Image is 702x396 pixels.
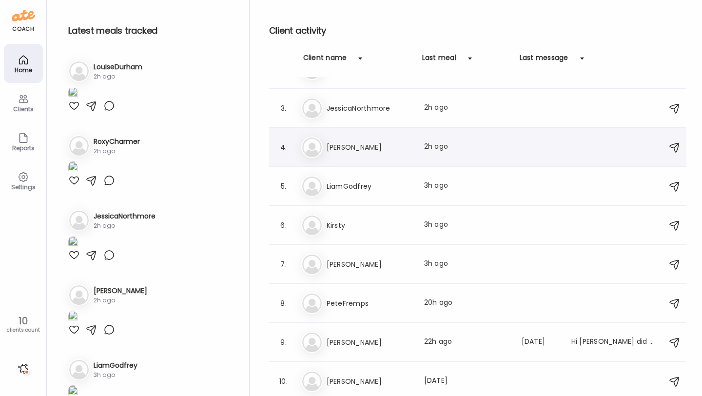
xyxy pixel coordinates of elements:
[6,184,41,190] div: Settings
[278,337,290,348] div: 9.
[68,87,78,100] img: images%2FvpbmLMGCmDVsOUR63jGeboT893F3%2F4WFWsaKnDH4zJFsYgjXF%2FF6K45o1bfM56NMsWpTjA_1080
[6,106,41,112] div: Clients
[69,211,89,230] img: bg-avatar-default.svg
[94,371,137,379] div: 3h ago
[94,211,156,221] h3: JessicaNorthmore
[69,61,89,81] img: bg-avatar-default.svg
[69,136,89,156] img: bg-avatar-default.svg
[302,138,322,157] img: bg-avatar-default.svg
[69,285,89,305] img: bg-avatar-default.svg
[302,333,322,352] img: bg-avatar-default.svg
[327,180,412,192] h3: LiamGodfrey
[571,337,657,348] div: Hi [PERSON_NAME] did you get the photos pal
[68,161,78,175] img: images%2FRLcSfFjiTGcBNJ4LmZaqtZDgsf33%2F035LUXJm9Ev0x15kQVKB%2FQaphj4kfJoS1PWEJWPgf_1080
[302,294,322,313] img: bg-avatar-default.svg
[327,219,412,231] h3: Kirsty
[69,360,89,379] img: bg-avatar-default.svg
[94,296,147,305] div: 2h ago
[522,337,560,348] div: [DATE]
[269,23,686,38] h2: Client activity
[12,25,34,33] div: coach
[278,219,290,231] div: 6.
[68,236,78,249] img: images%2FeG6ITufXlZfJWLTzQJChGV6uFB82%2F7UWrsQDqS3PbHnfuUpcP%2F8csbVa5Mo3YjReEGi3d2_1080
[3,315,43,327] div: 10
[424,102,510,114] div: 2h ago
[3,327,43,334] div: clients count
[422,53,456,68] div: Last meal
[94,72,142,81] div: 2h ago
[6,67,41,73] div: Home
[94,62,142,72] h3: LouiseDurham
[12,8,35,23] img: ate
[424,258,510,270] div: 3h ago
[303,53,347,68] div: Client name
[424,180,510,192] div: 3h ago
[327,337,412,348] h3: [PERSON_NAME]
[68,23,234,38] h2: Latest meals tracked
[278,102,290,114] div: 3.
[94,286,147,296] h3: [PERSON_NAME]
[424,376,510,387] div: [DATE]
[424,297,510,309] div: 20h ago
[424,219,510,231] div: 3h ago
[327,141,412,153] h3: [PERSON_NAME]
[327,297,412,309] h3: PeteFremps
[302,372,322,391] img: bg-avatar-default.svg
[302,255,322,274] img: bg-avatar-default.svg
[94,360,137,371] h3: LiamGodfrey
[520,53,568,68] div: Last message
[278,141,290,153] div: 4.
[327,376,412,387] h3: [PERSON_NAME]
[278,376,290,387] div: 10.
[424,337,510,348] div: 22h ago
[94,221,156,230] div: 2h ago
[327,102,412,114] h3: JessicaNorthmore
[327,258,412,270] h3: [PERSON_NAME]
[424,141,510,153] div: 2h ago
[278,258,290,270] div: 7.
[302,216,322,235] img: bg-avatar-default.svg
[278,180,290,192] div: 5.
[302,99,322,118] img: bg-avatar-default.svg
[6,145,41,151] div: Reports
[94,147,140,156] div: 2h ago
[68,311,78,324] img: images%2Fjloxfuwkz2OKnpXZynPIBNmAub53%2F0CVjb8B1yWrfZVXFrilT%2FEZqeMG26FnoKgTgL5SYd_1080
[302,177,322,196] img: bg-avatar-default.svg
[94,137,140,147] h3: RoxyCharmer
[278,297,290,309] div: 8.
